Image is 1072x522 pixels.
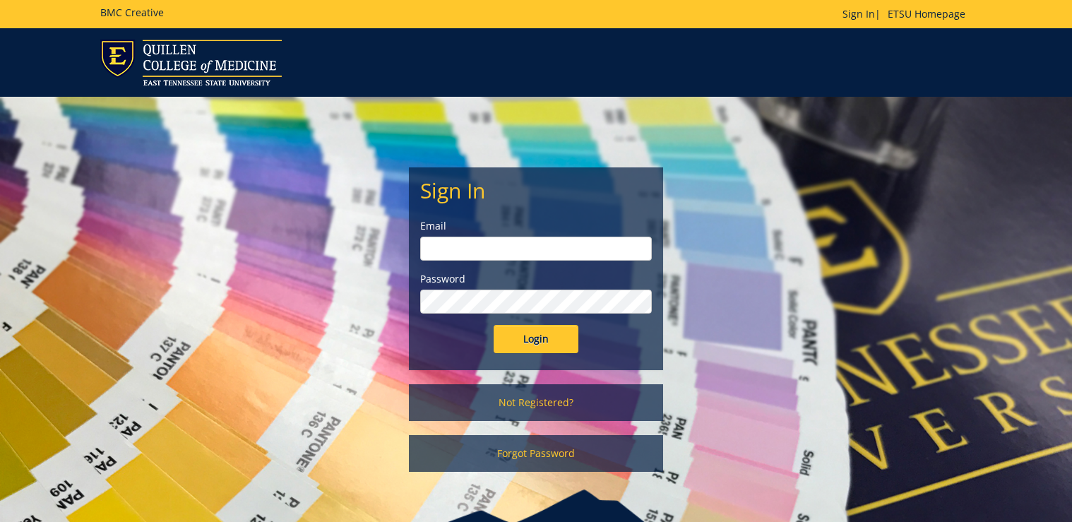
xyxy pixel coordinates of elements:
p: | [842,7,972,21]
a: Not Registered? [409,384,663,421]
label: Password [420,272,652,286]
h2: Sign In [420,179,652,202]
a: Forgot Password [409,435,663,472]
img: ETSU logo [100,40,282,85]
input: Login [494,325,578,353]
h5: BMC Creative [100,7,164,18]
a: ETSU Homepage [881,7,972,20]
a: Sign In [842,7,875,20]
label: Email [420,219,652,233]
